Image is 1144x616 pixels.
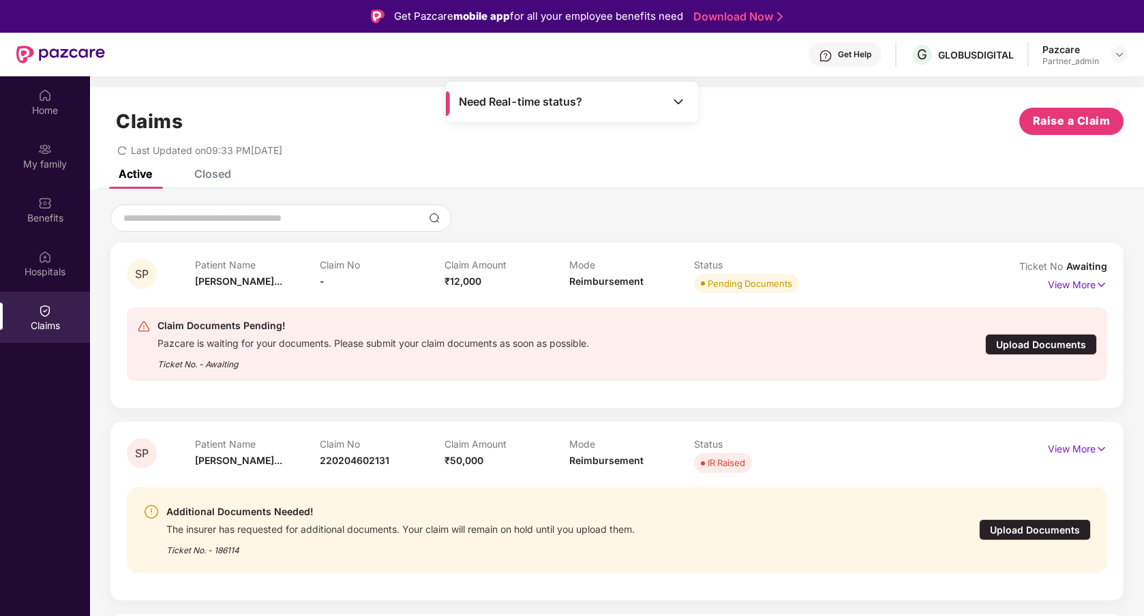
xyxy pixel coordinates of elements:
span: 220204602131 [320,455,389,466]
div: Pending Documents [708,277,792,290]
p: Status [694,259,819,271]
img: Stroke [777,10,783,24]
div: Pazcare [1042,43,1099,56]
p: Status [694,438,819,450]
p: Patient Name [195,438,320,450]
img: svg+xml;base64,PHN2ZyB4bWxucz0iaHR0cDovL3d3dy53My5vcmcvMjAwMC9zdmciIHdpZHRoPSIxNyIgaGVpZ2h0PSIxNy... [1096,277,1107,292]
img: svg+xml;base64,PHN2ZyBpZD0iQmVuZWZpdHMiIHhtbG5zPSJodHRwOi8vd3d3LnczLm9yZy8yMDAwL3N2ZyIgd2lkdGg9Ij... [38,196,52,210]
span: Need Real-time status? [459,95,582,109]
p: Claim No [320,438,445,450]
span: Ticket No [1019,260,1066,272]
span: G [917,46,927,63]
img: svg+xml;base64,PHN2ZyB4bWxucz0iaHR0cDovL3d3dy53My5vcmcvMjAwMC9zdmciIHdpZHRoPSIyNCIgaGVpZ2h0PSIyNC... [137,320,151,333]
img: svg+xml;base64,PHN2ZyB3aWR0aD0iMjAiIGhlaWdodD0iMjAiIHZpZXdCb3g9IjAgMCAyMCAyMCIgZmlsbD0ibm9uZSIgeG... [38,142,52,156]
p: View More [1048,438,1107,457]
div: Get Help [838,49,871,60]
img: svg+xml;base64,PHN2ZyBpZD0iU2VhcmNoLTMyeDMyIiB4bWxucz0iaHR0cDovL3d3dy53My5vcmcvMjAwMC9zdmciIHdpZH... [429,213,440,224]
div: Pazcare is waiting for your documents. Please submit your claim documents as soon as possible. [157,334,589,350]
img: Toggle Icon [672,95,685,108]
div: Closed [194,167,231,181]
p: Mode [569,259,694,271]
div: Upload Documents [985,334,1097,355]
div: Claim Documents Pending! [157,318,589,334]
span: Reimbursement [569,275,644,287]
span: [PERSON_NAME]... [195,275,282,287]
span: SP [135,448,149,459]
button: Raise a Claim [1019,108,1124,135]
h1: Claims [116,110,183,133]
img: svg+xml;base64,PHN2ZyBpZD0iV2FybmluZ18tXzI0eDI0IiBkYXRhLW5hbWU9Ildhcm5pbmcgLSAyNHgyNCIgeG1sbnM9Im... [143,504,160,520]
img: svg+xml;base64,PHN2ZyBpZD0iRHJvcGRvd24tMzJ4MzIiIHhtbG5zPSJodHRwOi8vd3d3LnczLm9yZy8yMDAwL3N2ZyIgd2... [1114,49,1125,60]
strong: mobile app [453,10,510,22]
p: Patient Name [195,259,320,271]
div: Partner_admin [1042,56,1099,67]
img: New Pazcare Logo [16,46,105,63]
span: Awaiting [1066,260,1107,272]
a: Download Now [693,10,779,24]
span: Last Updated on 09:33 PM[DATE] [131,144,282,156]
span: Reimbursement [569,455,644,466]
p: Claim Amount [445,438,569,450]
p: View More [1048,274,1107,292]
div: IR Raised [708,456,745,469]
img: svg+xml;base64,PHN2ZyBpZD0iSG9zcGl0YWxzIiB4bWxucz0iaHR0cDovL3d3dy53My5vcmcvMjAwMC9zdmciIHdpZHRoPS... [38,250,52,264]
span: SP [135,268,149,280]
p: Claim Amount [445,259,569,271]
span: ₹12,000 [445,275,481,287]
div: The insurer has requested for additional documents. Your claim will remain on hold until you uplo... [166,520,635,536]
span: ₹50,000 [445,455,483,466]
span: - [320,275,325,287]
img: svg+xml;base64,PHN2ZyBpZD0iQ2xhaW0iIHhtbG5zPSJodHRwOi8vd3d3LnczLm9yZy8yMDAwL3N2ZyIgd2lkdGg9IjIwIi... [38,304,52,318]
img: Logo [371,10,385,23]
div: Ticket No. - Awaiting [157,350,589,371]
span: Raise a Claim [1033,112,1111,129]
span: redo [117,144,127,156]
img: svg+xml;base64,PHN2ZyBpZD0iSGVscC0zMngzMiIgeG1sbnM9Imh0dHA6Ly93d3cudzMub3JnLzIwMDAvc3ZnIiB3aWR0aD... [819,49,832,63]
div: GLOBUSDIGITAL [938,48,1014,61]
div: Ticket No. - 186114 [166,536,635,557]
div: Active [119,167,152,181]
p: Claim No [320,259,445,271]
div: Get Pazcare for all your employee benefits need [394,8,683,25]
p: Mode [569,438,694,450]
div: Additional Documents Needed! [166,504,635,520]
span: [PERSON_NAME]... [195,455,282,466]
img: svg+xml;base64,PHN2ZyB4bWxucz0iaHR0cDovL3d3dy53My5vcmcvMjAwMC9zdmciIHdpZHRoPSIxNyIgaGVpZ2h0PSIxNy... [1096,442,1107,457]
div: Upload Documents [979,519,1091,540]
img: svg+xml;base64,PHN2ZyBpZD0iSG9tZSIgeG1sbnM9Imh0dHA6Ly93d3cudzMub3JnLzIwMDAvc3ZnIiB3aWR0aD0iMjAiIG... [38,89,52,102]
